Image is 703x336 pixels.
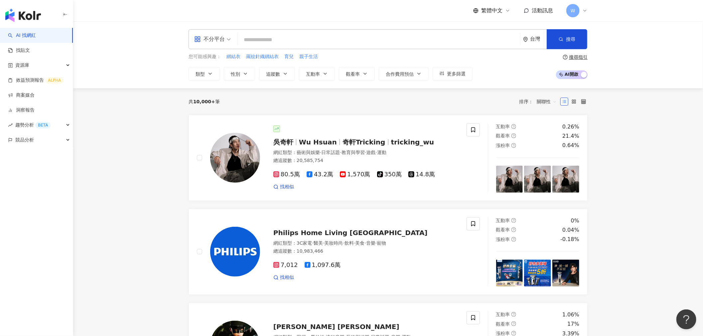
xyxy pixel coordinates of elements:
span: 類型 [196,71,205,77]
img: post-image [524,166,551,193]
img: logo [5,9,41,22]
span: question-circle [511,133,516,138]
button: 追蹤數 [259,67,295,80]
span: 追蹤數 [266,71,280,77]
span: tricking_wu [391,138,434,146]
span: 更多篩選 [447,71,466,76]
span: 觀看率 [496,321,510,327]
span: W [571,7,575,14]
span: 美妝時尚 [325,240,343,246]
img: post-image [552,166,579,193]
span: 1,570萬 [340,171,370,178]
span: 教育與學習 [342,150,365,155]
span: 競品分析 [15,132,34,147]
span: 7,012 [273,262,298,269]
div: 0.04% [562,226,579,234]
span: · [354,240,355,246]
span: 日常話題 [321,150,340,155]
a: KOL Avatar吳奇軒Wu Hsuan奇軒Trickingtricking_wu網紅類型：藝術與娛樂·日常話題·教育與學習·遊戲·運動總追蹤數：20,585,75480.5萬43.2萬1,5... [189,115,588,201]
div: 總追蹤數 ： 10,983,466 [273,248,459,255]
img: KOL Avatar [210,227,260,277]
button: 合作費用預估 [379,67,429,80]
span: 14.8萬 [408,171,435,178]
img: KOL Avatar [210,133,260,183]
div: 搜尋指引 [569,54,588,60]
div: 1.06% [562,311,579,318]
span: · [312,240,314,246]
span: Wu Hsuan [299,138,337,146]
span: 育兒 [284,53,294,60]
a: KOL AvatarPhilips Home Living [GEOGRAPHIC_DATA]網紅類型：3C家電·醫美·美妝時尚·飲料·美食·音樂·寵物總追蹤數：10,983,4667,0121... [189,209,588,295]
span: 關聯性 [537,96,557,107]
span: 飲料 [345,240,354,246]
span: 漲粉率 [496,143,510,148]
div: 總追蹤數 ： 20,585,754 [273,157,459,164]
span: 親子生活 [299,53,318,60]
a: 商案媒合 [8,92,35,99]
span: appstore [194,36,201,42]
img: post-image [496,260,523,287]
span: 遊戲 [366,150,375,155]
span: · [323,240,324,246]
a: 洞察報告 [8,107,35,114]
span: rise [8,123,13,127]
button: 綁結衣 [226,53,241,60]
span: 1,097.6萬 [305,262,341,269]
span: Philips Home Living [GEOGRAPHIC_DATA] [273,229,428,237]
span: 寵物 [377,240,386,246]
span: question-circle [563,55,568,59]
img: post-image [496,166,523,193]
button: 互動率 [299,67,335,80]
span: 80.5萬 [273,171,300,178]
span: · [365,240,366,246]
div: 17% [567,320,579,328]
span: 互動率 [306,71,320,77]
div: 網紅類型 ： [273,240,459,247]
button: 親子生活 [299,53,318,60]
span: · [365,150,366,155]
div: 網紅類型 ： [273,149,459,156]
span: question-circle [511,227,516,232]
iframe: Help Scout Beacon - Open [676,309,696,329]
span: 觀看率 [496,227,510,232]
span: 3C家電 [297,240,312,246]
div: 21.4% [562,132,579,140]
span: 觀看率 [346,71,360,77]
span: · [343,240,345,246]
span: 趨勢分析 [15,118,51,132]
span: [PERSON_NAME] [PERSON_NAME] [273,323,399,331]
span: 活動訊息 [532,7,553,14]
span: question-circle [511,124,516,129]
span: 您可能感興趣： [189,53,221,60]
span: question-circle [511,218,516,223]
button: 育兒 [284,53,294,60]
a: 找相似 [273,274,294,281]
span: 音樂 [366,240,375,246]
div: 0% [571,217,579,224]
span: 找相似 [280,274,294,281]
span: 吳奇軒 [273,138,293,146]
span: 資源庫 [15,58,29,73]
div: 不分平台 [194,34,225,44]
button: 羅紋針織綁結衣 [246,53,279,60]
span: question-circle [511,237,516,242]
span: environment [523,37,528,42]
span: 觀看率 [496,133,510,138]
span: 美食 [355,240,365,246]
button: 搜尋 [547,29,587,49]
button: 性別 [224,67,255,80]
span: 醫美 [314,240,323,246]
span: 羅紋針織綁結衣 [246,53,279,60]
a: 找相似 [273,184,294,190]
span: 運動 [377,150,386,155]
span: 合作費用預估 [386,71,414,77]
div: 共 筆 [189,99,220,104]
div: BETA [35,122,51,128]
span: 繁體中文 [481,7,502,14]
div: 排序： [519,96,560,107]
span: 找相似 [280,184,294,190]
span: question-circle [511,143,516,148]
div: -0.18% [560,236,579,243]
span: 奇軒Tricking [343,138,385,146]
span: question-circle [511,312,516,317]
